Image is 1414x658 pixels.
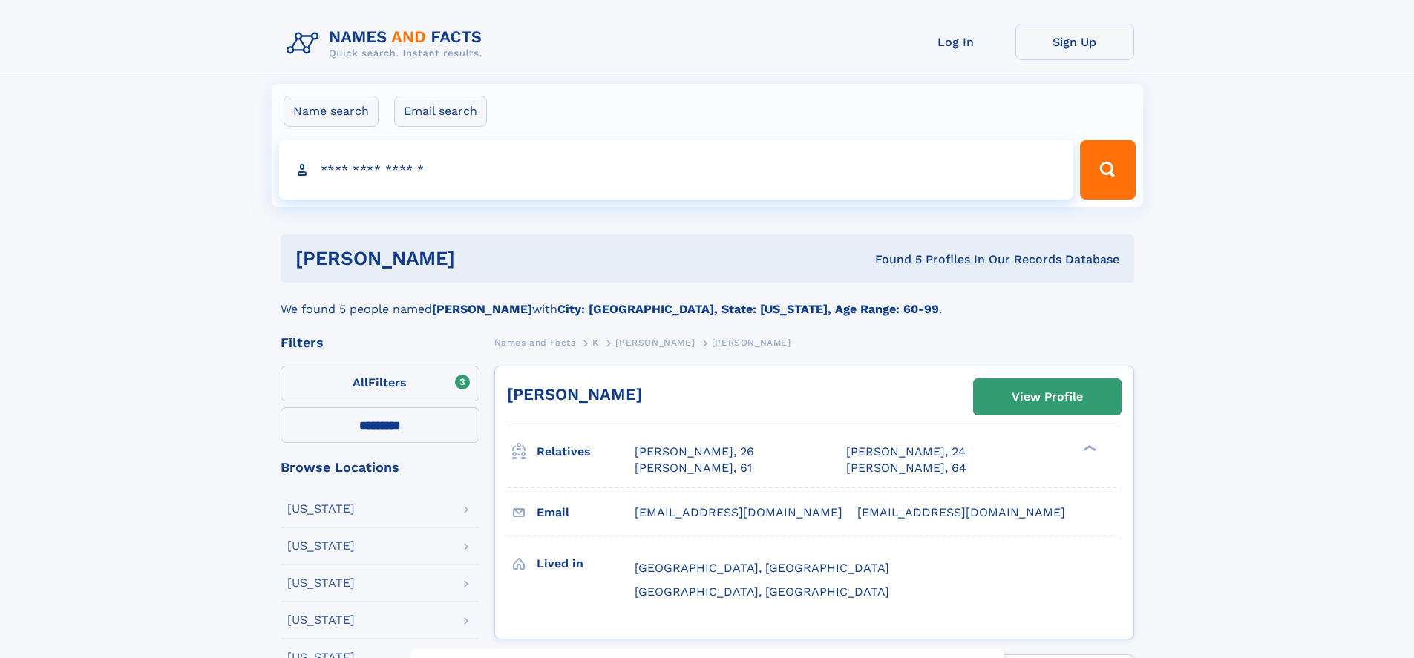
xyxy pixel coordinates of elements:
a: Names and Facts [494,333,576,352]
span: [GEOGRAPHIC_DATA], [GEOGRAPHIC_DATA] [635,585,889,599]
span: [PERSON_NAME] [615,338,695,348]
a: Log In [897,24,1015,60]
div: We found 5 people named with . [281,283,1134,318]
a: [PERSON_NAME], 64 [846,460,966,476]
div: [US_STATE] [287,614,355,626]
span: [EMAIL_ADDRESS][DOMAIN_NAME] [635,505,842,519]
img: Logo Names and Facts [281,24,494,64]
div: ❯ [1079,444,1097,453]
span: K [592,338,599,348]
a: [PERSON_NAME], 61 [635,460,752,476]
div: [US_STATE] [287,577,355,589]
span: [GEOGRAPHIC_DATA], [GEOGRAPHIC_DATA] [635,561,889,575]
div: [US_STATE] [287,540,355,552]
label: Name search [284,96,379,127]
div: Found 5 Profiles In Our Records Database [665,251,1119,268]
span: All [353,375,368,389]
b: [PERSON_NAME] [432,302,532,316]
span: [EMAIL_ADDRESS][DOMAIN_NAME] [857,505,1065,519]
h3: Relatives [537,439,635,464]
h1: [PERSON_NAME] [295,249,665,268]
a: [PERSON_NAME] [507,385,642,404]
label: Filters [281,366,479,401]
b: City: [GEOGRAPHIC_DATA], State: [US_STATE], Age Range: 60-99 [557,302,939,316]
span: [PERSON_NAME] [712,338,791,348]
a: View Profile [974,379,1121,415]
a: [PERSON_NAME] [615,333,695,352]
div: View Profile [1012,380,1083,414]
div: Browse Locations [281,461,479,474]
input: search input [279,140,1074,200]
h3: Lived in [537,551,635,576]
a: [PERSON_NAME], 24 [846,444,966,460]
div: [US_STATE] [287,503,355,515]
a: K [592,333,599,352]
a: [PERSON_NAME], 26 [635,444,754,460]
h3: Email [537,500,635,525]
button: Search Button [1080,140,1135,200]
a: Sign Up [1015,24,1134,60]
label: Email search [394,96,487,127]
div: Filters [281,336,479,349]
